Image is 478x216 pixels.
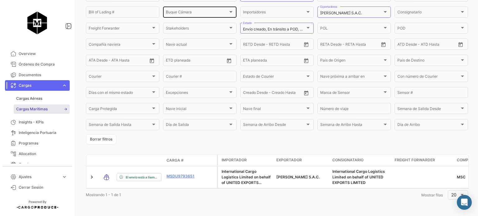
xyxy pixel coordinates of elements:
[272,91,300,96] input: Creado Hasta
[457,175,466,179] span: MSC
[397,11,460,15] span: Consignatario
[320,43,331,47] input: Desde
[89,75,151,80] span: Courier
[89,174,95,180] a: Expand/Collapse Row
[14,104,70,114] a: Cargas Marítimas
[276,175,320,179] span: Larama Berries S.A.C.
[166,11,228,15] span: Buque Cámara
[259,43,287,47] input: Hasta
[5,117,70,127] a: Insights - KPIs
[89,59,108,63] input: ATA Desde
[397,43,417,47] input: ATD Desde
[243,11,305,15] span: Importadores
[62,174,67,180] span: expand_more
[320,91,382,96] span: Marca de Sensor
[320,59,382,63] span: País de Origen
[114,158,164,163] datatable-header-cell: Estado de Envio
[5,149,70,159] a: Allocation
[302,88,311,98] button: Open calendar
[451,192,457,197] span: 20
[336,43,364,47] input: Hasta
[19,130,67,136] span: Inteligencia Portuaria
[181,59,209,63] input: Hasta
[274,155,330,166] datatable-header-cell: Exportador
[89,123,151,128] span: Semana de Salida Hasta
[222,157,247,163] span: Importador
[421,43,449,47] input: ATD Hasta
[243,91,268,96] input: Creado Desde
[19,83,59,88] span: Cargas
[164,155,201,166] datatable-header-cell: Carga #
[19,151,67,157] span: Allocation
[5,59,70,70] a: Órdenes de Compra
[166,27,228,31] span: Stakeholders
[16,96,42,101] span: Cargas Aéreas
[112,59,140,63] input: ATA Hasta
[166,108,228,112] span: Nave inicial
[276,157,302,163] span: Exportador
[19,185,67,190] span: Cerrar Sesión
[89,27,151,31] span: Freight Forwarder
[224,56,234,65] button: Open calendar
[379,40,388,49] button: Open calendar
[395,157,435,163] span: Freight Forwarder
[147,56,157,65] button: Open calendar
[86,192,121,197] span: Mostrando 1 - 1 de 1
[397,123,460,128] span: Día de Arribo
[243,43,254,47] input: Desde
[126,175,159,180] span: El envío está a tiempo.
[166,158,184,163] span: Carga #
[19,162,67,167] span: Courier
[332,157,363,163] span: Consignatario
[166,173,199,179] a: MSDU9793651
[5,48,70,59] a: Overview
[166,91,228,96] span: Excepciones
[201,158,217,163] datatable-header-cell: Póliza
[19,51,67,57] span: Overview
[19,140,67,146] span: Programas
[302,56,311,65] button: Open calendar
[243,123,305,128] span: Semana de Arribo Desde
[99,158,114,163] datatable-header-cell: Modo de Transporte
[89,43,151,47] span: Compañía naviera
[5,70,70,80] a: Documentos
[19,62,67,67] span: Órdenes de Compra
[5,138,70,149] a: Programas
[5,159,70,170] a: Courier
[457,195,472,210] div: Abrir Intercom Messenger
[89,108,151,112] span: Carga Protegida
[14,94,70,103] a: Cargas Aéreas
[222,169,271,191] span: International Cargo Logistics Limited on behalf of UNITED EXPORTS LIMITED
[320,27,382,31] span: POL
[166,59,177,63] input: Desde
[218,155,274,166] datatable-header-cell: Importador
[22,7,53,39] img: migiva.png
[166,43,228,47] span: Nave actual
[456,40,465,49] button: Open calendar
[166,123,228,128] span: Día de Salida
[397,108,460,112] span: Semana de Salida Desde
[243,27,433,31] span: Envío creado, En tránsito a POD, Nave arribada a POD, Descargado en POT, Descargado en POD, Compl...
[302,40,311,49] button: Open calendar
[330,155,392,166] datatable-header-cell: Consignatario
[243,59,254,63] input: Desde
[392,155,454,166] datatable-header-cell: Freight Forwarder
[89,91,151,96] span: Días con el mismo estado
[259,59,287,63] input: Hasta
[62,83,67,88] span: expand_more
[397,27,460,31] span: POD
[397,59,460,63] span: País de Destino
[19,72,67,78] span: Documentos
[19,174,59,180] span: Ajustes
[320,123,382,128] span: Semana de Arribo Hasta
[397,75,460,80] span: Con número de Courier
[421,193,443,197] span: Mostrar filas
[86,134,116,145] button: Borrar filtros
[332,169,385,185] span: International Cargo Logistics Limited on behalf of UNITED EXPORTS LIMITED
[320,11,362,15] mat-select-trigger: [PERSON_NAME] S.A.C.
[19,119,67,125] span: Insights - KPIs
[320,75,382,80] span: Nave próxima a arribar en
[243,108,305,112] span: Nave final
[5,127,70,138] a: Inteligencia Portuaria
[243,75,305,80] span: Estado de Courier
